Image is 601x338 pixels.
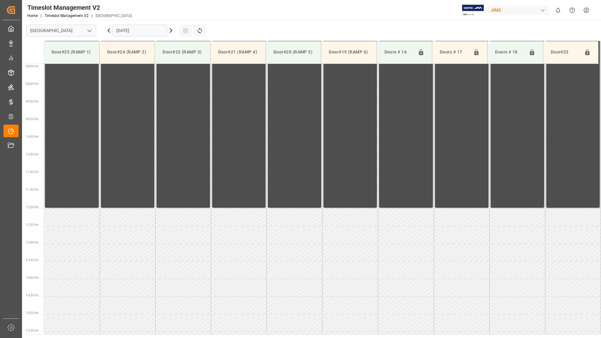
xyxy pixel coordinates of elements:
[113,25,167,37] input: DD.MM.YYYY
[488,6,549,15] div: JIMS
[488,4,551,16] button: JIMS
[105,46,150,58] div: Door#24 (RAMP 2)
[271,46,316,58] div: Door#20 (RAMP 5)
[45,14,89,18] a: Timeslot Management V2
[26,135,39,138] span: 10:00 Hr
[26,65,39,68] span: 08:00 Hr
[493,46,526,58] div: Doors # 18
[437,46,471,58] div: Doors # 17
[26,294,39,297] span: 14:30 Hr
[26,188,39,191] span: 11:30 Hr
[26,25,96,37] input: Type to search/select
[26,258,39,262] span: 13:30 Hr
[26,206,39,209] span: 12:00 Hr
[26,241,39,244] span: 13:00 Hr
[26,311,39,315] span: 15:00 Hr
[26,100,39,103] span: 09:00 Hr
[49,46,94,58] div: Door#25 (RAMP 1)
[26,170,39,174] span: 11:00 Hr
[26,329,39,332] span: 15:30 Hr
[160,46,205,58] div: Door#22 (RAMP 3)
[382,46,415,58] div: Doors # 16
[26,117,39,121] span: 09:30 Hr
[462,5,484,16] img: Exertis%20JAM%20-%20Email%20Logo.jpg_1722504956.jpg
[551,3,565,17] button: show 0 new notifications
[85,26,94,36] button: open menu
[27,14,38,18] a: Home
[548,46,582,58] div: Door#23
[326,46,371,58] div: Door#19 (RAMP 6)
[216,46,261,58] div: Door#21 (RAMP 4)
[27,3,132,12] div: Timeslot Management V2
[26,223,39,227] span: 12:30 Hr
[565,3,579,17] button: Help Center
[26,82,39,86] span: 08:30 Hr
[26,276,39,279] span: 14:00 Hr
[26,153,39,156] span: 10:30 Hr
